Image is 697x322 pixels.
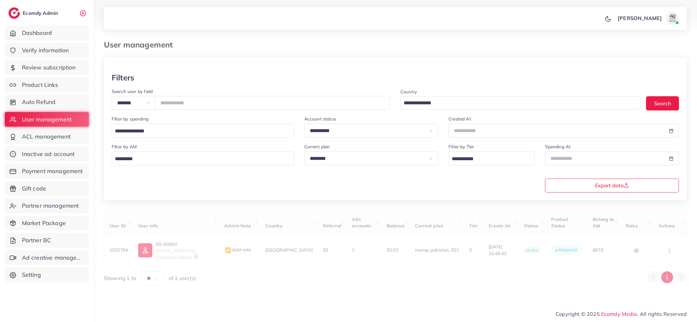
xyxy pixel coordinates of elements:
[22,98,56,106] span: Auto Refund
[113,126,286,136] input: Search for option
[112,151,294,165] div: Search for option
[112,88,153,95] label: Search user by field
[23,10,60,16] h2: Ecomdy Admin
[401,98,632,108] input: Search for option
[450,154,526,164] input: Search for option
[618,14,662,22] p: [PERSON_NAME]
[5,78,89,92] a: Product Links
[5,112,89,127] a: User management
[595,183,629,188] span: Export data
[646,96,679,110] button: Search
[304,116,336,122] label: Account status
[104,40,178,49] h3: User management
[400,88,417,95] label: Country
[112,116,148,122] label: Filter by spending
[449,116,471,122] label: Created At
[601,311,637,317] a: Ecomdy Media
[22,184,46,193] span: Gift code
[22,167,83,175] span: Payment management
[8,7,20,19] img: logo
[304,143,330,150] label: Current plan
[5,95,89,109] a: Auto Refund
[22,150,75,158] span: Inactive ad account
[545,143,571,150] label: Spending At
[22,29,52,37] span: Dashboard
[637,310,687,318] span: , All rights Reserved
[22,115,72,124] span: User management
[545,179,679,192] button: Export data
[614,12,682,25] a: [PERSON_NAME]avatar
[22,202,79,210] span: Partner management
[449,151,534,165] div: Search for option
[112,143,137,150] label: Filter by AM
[5,198,89,213] a: Partner management
[5,267,89,282] a: Setting
[5,181,89,196] a: Gift code
[8,7,60,19] a: logoEcomdy Admin
[22,271,41,279] span: Setting
[5,147,89,161] a: Inactive ad account
[5,129,89,144] a: ACL management
[5,43,89,58] a: Verify information
[22,81,58,89] span: Product Links
[5,250,89,265] a: Ad creative management
[666,12,679,25] img: avatar
[22,236,51,244] span: Partner BC
[22,46,69,55] span: Verify information
[22,63,76,72] span: Review subscription
[112,124,294,138] div: Search for option
[556,310,687,318] span: Copyright © 2025
[449,143,474,150] label: Filter by Tier
[22,219,66,227] span: Market Package
[5,60,89,75] a: Review subscription
[5,233,89,248] a: Partner BC
[5,26,89,40] a: Dashboard
[5,216,89,231] a: Market Package
[22,254,84,262] span: Ad creative management
[5,164,89,179] a: Payment management
[112,73,134,82] h3: Filters
[400,96,641,109] div: Search for option
[22,132,71,141] span: ACL management
[113,154,286,164] input: Search for option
